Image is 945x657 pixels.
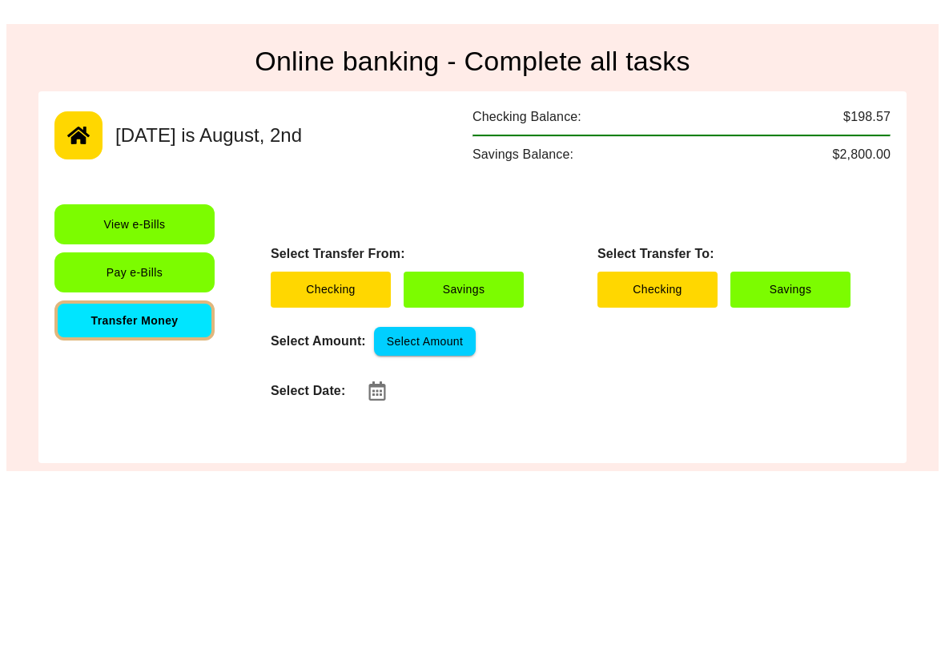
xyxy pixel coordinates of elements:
button: Select Amount [374,327,476,357]
h4: Online banking - Complete all tasks [38,45,907,79]
p: $2,800.00 [832,145,891,164]
button: Checking [271,272,391,308]
p: Select Transfer To: [597,244,850,264]
button: View e-Bills [54,204,215,244]
p: Select Transfer From: [271,244,524,264]
p: $198.57 [843,107,891,127]
p: Savings Balance: [472,145,573,164]
h5: [DATE] is August, 2nd [115,123,302,148]
p: Checking Balance: [472,107,581,127]
button: Savings [404,272,524,308]
button: Transfer Money [54,300,215,341]
button: Savings [730,272,850,308]
p: Select Amount: [271,332,366,351]
button: Pay e-Bills [54,252,215,292]
button: Checking [597,272,718,308]
p: Select Date: [271,381,345,401]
